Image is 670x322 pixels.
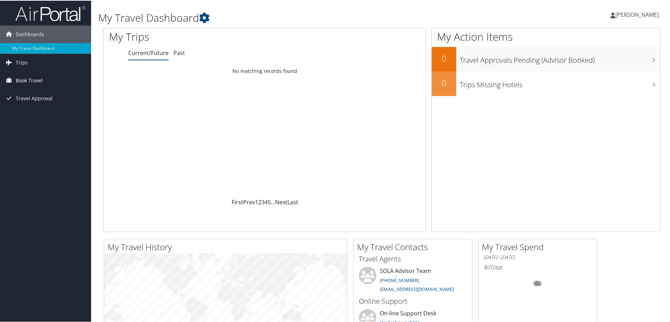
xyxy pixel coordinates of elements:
[357,240,472,252] h2: My Travel Contacts
[432,29,660,43] h1: My Action Items
[380,285,454,292] a: [EMAIL_ADDRESS][DOMAIN_NAME]
[16,25,44,42] span: Dashboards
[108,240,347,252] h2: My Travel History
[173,48,185,56] a: Past
[265,198,268,205] a: 4
[432,71,660,95] a: 0Trips Missing Hotels
[275,198,287,205] a: Next
[615,10,659,18] span: [PERSON_NAME]
[268,198,271,205] a: 5
[610,4,666,25] a: [PERSON_NAME]
[432,76,456,88] h2: 0
[460,76,660,89] h3: Trips Missing Hotels
[432,46,660,71] a: 0Travel Approvals Pending (Advisor Booked)
[261,198,265,205] a: 3
[255,198,258,205] a: 1
[98,10,477,25] h1: My Travel Dashboard
[232,198,243,205] a: First
[109,29,286,43] h1: My Trips
[16,71,43,89] span: Book Travel
[243,198,255,205] a: Prev
[258,198,261,205] a: 2
[128,48,169,56] a: Current/Future
[484,263,490,270] span: $0
[484,263,592,270] h6: Total
[15,5,86,21] img: airportal-logo.png
[359,296,467,306] h3: Online Support
[535,281,540,285] tspan: 0%
[16,53,28,71] span: Trips
[271,198,275,205] span: …
[104,64,426,77] td: No matching records found
[482,240,597,252] h2: My Travel Spend
[484,253,592,260] h6: [DATE] - [DATE]
[359,253,467,263] h3: Travel Agents
[460,51,660,64] h3: Travel Approvals Pending (Advisor Booked)
[287,198,298,205] a: Last
[16,89,53,107] span: Travel Approval
[432,52,456,64] h2: 0
[380,276,419,283] a: [PHONE_NUMBER]
[355,266,470,295] li: SOLA Advisor Team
